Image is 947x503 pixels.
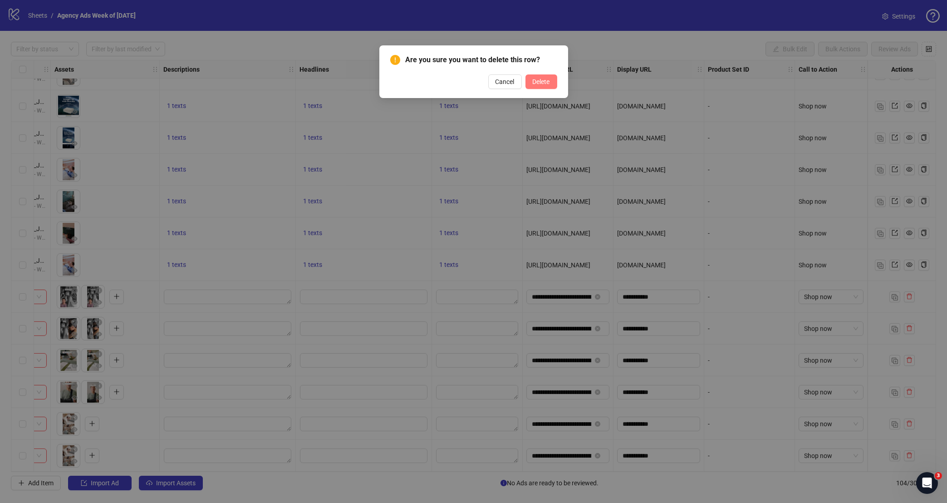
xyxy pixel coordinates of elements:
[916,472,938,494] iframe: Intercom live chat
[390,55,400,65] span: exclamation-circle
[533,78,550,85] span: Delete
[496,78,515,85] span: Cancel
[406,54,557,65] span: Are you sure you want to delete this row?
[488,74,522,89] button: Cancel
[935,472,942,479] span: 3
[525,74,557,89] button: Delete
